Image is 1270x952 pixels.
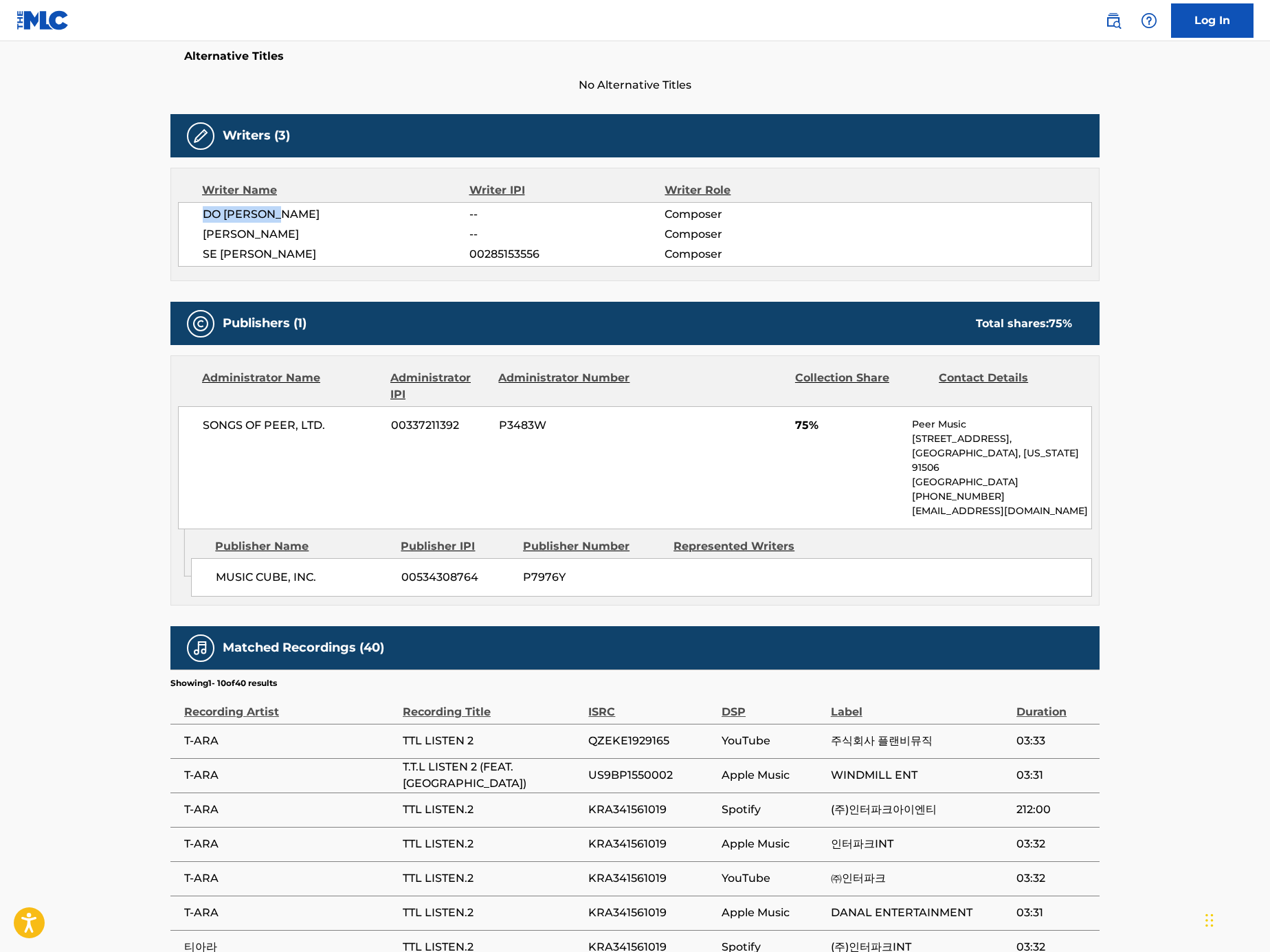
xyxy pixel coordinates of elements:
[1201,886,1270,952] iframe: Chat Widget
[588,689,715,720] div: ISRC
[192,128,209,144] img: Writers
[202,370,380,403] div: Administrator Name
[184,689,396,720] div: Recording Artist
[1141,12,1157,29] img: help
[665,182,843,199] div: Writer Role
[184,49,1086,63] h5: Alternative Titles
[469,226,665,243] span: --
[588,905,715,921] span: KRA341561019
[202,182,469,199] div: Writer Name
[498,370,632,403] div: Administrator Number
[1016,905,1093,921] span: 03:31
[912,475,1091,489] p: [GEOGRAPHIC_DATA]
[795,417,902,434] span: 75%
[184,801,396,818] span: T-ARA
[665,246,843,263] span: Composer
[831,689,1010,720] div: Label
[912,432,1091,446] p: [STREET_ADDRESS],
[192,316,209,332] img: Publishers
[223,316,307,331] h5: Publishers (1)
[184,905,396,921] span: T-ARA
[588,870,715,887] span: KRA341561019
[469,206,665,223] span: --
[403,836,581,852] span: TTL LISTEN.2
[912,417,1091,432] p: Peer Music
[912,504,1091,518] p: [EMAIL_ADDRESS][DOMAIN_NAME]
[523,538,663,555] div: Publisher Number
[391,417,489,434] span: 00337211392
[1016,870,1093,887] span: 03:32
[1171,3,1254,38] a: Log In
[192,640,209,656] img: Matched Recordings
[831,836,1010,852] span: 인터파크INT
[170,77,1100,93] span: No Alternative Titles
[1049,317,1072,330] span: 75 %
[390,370,488,403] div: Administrator IPI
[722,801,824,818] span: Spotify
[1016,801,1093,818] span: 212:00
[403,870,581,887] span: TTL LISTEN.2
[722,870,824,887] span: YouTube
[215,538,390,555] div: Publisher Name
[665,226,843,243] span: Composer
[469,246,665,263] span: 00285153556
[673,538,814,555] div: Represented Writers
[523,569,663,586] span: P7976Y
[1016,767,1093,784] span: 03:31
[403,733,581,749] span: TTL LISTEN 2
[588,767,715,784] span: US9BP1550002
[170,677,277,689] p: Showing 1 - 10 of 40 results
[184,767,396,784] span: T-ARA
[939,370,1072,403] div: Contact Details
[223,640,384,656] h5: Matched Recordings (40)
[831,905,1010,921] span: DANAL ENTERTAINMENT
[831,870,1010,887] span: ㈜인터파크
[665,206,843,223] span: Composer
[403,801,581,818] span: TTL LISTEN.2
[831,801,1010,818] span: (주)인터파크아이엔티
[588,801,715,818] span: KRA341561019
[403,759,581,792] span: T.T.L LISTEN 2 (FEAT. [GEOGRAPHIC_DATA])
[912,489,1091,504] p: [PHONE_NUMBER]
[469,182,665,199] div: Writer IPI
[588,836,715,852] span: KRA341561019
[223,128,290,144] h5: Writers (3)
[722,767,824,784] span: Apple Music
[203,246,469,263] span: SE [PERSON_NAME]
[831,733,1010,749] span: 주식회사 플랜비뮤직
[1105,12,1122,29] img: search
[722,836,824,852] span: Apple Music
[203,226,469,243] span: [PERSON_NAME]
[184,870,396,887] span: T-ARA
[588,733,715,749] span: QZEKE1929165
[203,206,469,223] span: DO [PERSON_NAME]
[912,446,1091,475] p: [GEOGRAPHIC_DATA], [US_STATE] 91506
[184,733,396,749] span: T-ARA
[1205,900,1214,941] div: Drag
[16,10,69,30] img: MLC Logo
[722,689,824,720] div: DSP
[401,569,513,586] span: 00534308764
[203,417,381,434] span: SONGS OF PEER, LTD.
[1135,7,1163,34] div: Help
[831,767,1010,784] span: WINDMILL ENT
[795,370,928,403] div: Collection Share
[401,538,513,555] div: Publisher IPI
[499,417,632,434] span: P3483W
[722,905,824,921] span: Apple Music
[1100,7,1127,34] a: Public Search
[403,905,581,921] span: TTL LISTEN.2
[722,733,824,749] span: YouTube
[403,689,581,720] div: Recording Title
[1016,689,1093,720] div: Duration
[976,316,1072,332] div: Total shares:
[1016,836,1093,852] span: 03:32
[1016,733,1093,749] span: 03:33
[184,836,396,852] span: T-ARA
[216,569,391,586] span: MUSIC CUBE, INC.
